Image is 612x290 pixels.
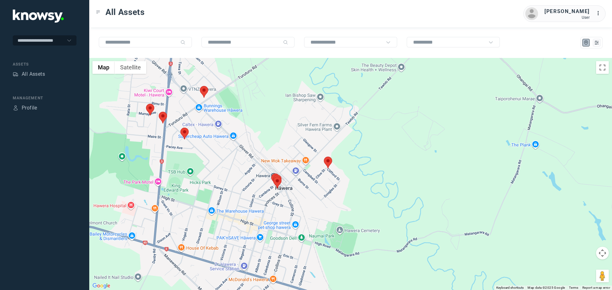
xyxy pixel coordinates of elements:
[13,95,76,101] div: Management
[180,40,186,45] div: Search
[22,70,45,78] div: All Assets
[528,286,565,289] span: Map data ©2025 Google
[582,286,610,289] a: Report a map error
[596,11,603,16] tspan: ...
[525,7,538,20] img: avatar.png
[596,247,609,259] button: Map camera controls
[596,10,604,17] div: :
[115,61,146,74] button: Show satellite imagery
[283,40,288,45] div: Search
[13,10,64,23] img: Application Logo
[92,61,115,74] button: Show street map
[91,282,112,290] img: Google
[22,104,37,112] div: Profile
[583,40,589,46] div: Map
[13,70,45,78] a: AssetsAll Assets
[544,8,590,15] div: [PERSON_NAME]
[596,61,609,74] button: Toggle fullscreen view
[13,61,76,67] div: Assets
[596,10,604,18] div: :
[544,15,590,20] div: User
[496,286,524,290] button: Keyboard shortcuts
[91,282,112,290] a: Open this area in Google Maps (opens a new window)
[13,104,37,112] a: ProfileProfile
[13,105,18,111] div: Profile
[96,10,100,14] div: Toggle Menu
[569,286,579,289] a: Terms (opens in new tab)
[13,71,18,77] div: Assets
[594,40,600,46] div: List
[596,270,609,282] button: Drag Pegman onto the map to open Street View
[106,6,145,18] span: All Assets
